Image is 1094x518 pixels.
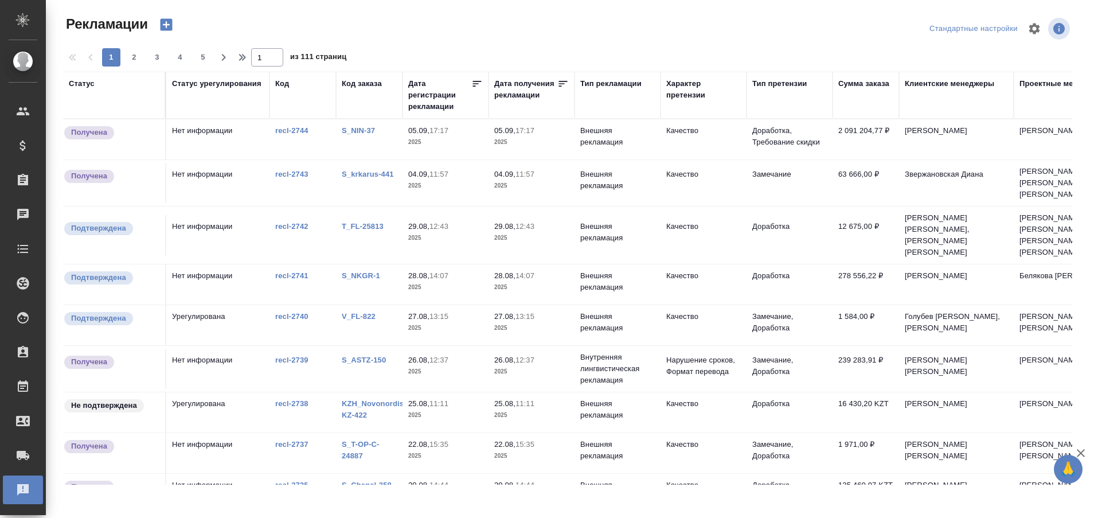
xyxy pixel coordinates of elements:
[342,356,386,364] a: S_ASTZ-150
[429,222,448,231] p: 12:43
[153,15,180,34] button: Создать
[275,356,308,364] a: recl-2739
[166,305,269,345] td: Урегулирована
[342,481,392,489] a: S_Chanel-358
[575,163,661,203] td: Внешняя рекламация
[515,440,534,449] p: 15:35
[342,126,375,135] a: S_NIN-37
[575,119,661,159] td: Внешняя рекламация
[515,399,534,408] p: 11:11
[166,349,269,389] td: Нет информации
[408,440,429,449] p: 22.08,
[429,440,448,449] p: 15:35
[342,399,411,419] a: KZH_Novonordisk-KZ-422
[408,399,429,408] p: 25.08,
[69,78,95,89] div: Статус
[171,48,189,67] button: 4
[494,232,569,244] p: 2025
[172,78,261,89] div: Статус урегулирования
[494,366,569,377] p: 2025
[275,170,308,178] a: recl-2743
[71,356,107,368] p: Получена
[429,481,448,489] p: 14:44
[71,313,126,324] p: Подтверждена
[166,119,269,159] td: Нет информации
[747,215,833,255] td: Доработка
[899,433,1014,473] td: [PERSON_NAME] [PERSON_NAME]
[408,180,483,192] p: 2025
[166,392,269,433] td: Урегулирована
[342,312,376,321] a: V_FL-822
[494,282,569,293] p: 2025
[408,450,483,462] p: 2025
[1058,457,1078,481] span: 🙏
[580,78,642,89] div: Тип рекламации
[899,392,1014,433] td: [PERSON_NAME]
[71,127,107,138] p: Получена
[661,433,747,473] td: Качество
[747,474,833,514] td: Доработка
[275,440,308,449] a: recl-2737
[275,222,308,231] a: recl-2742
[899,264,1014,305] td: [PERSON_NAME]
[494,78,557,101] div: Дата получения рекламации
[575,346,661,392] td: Внутренняя лингвистическая рекламация
[927,20,1021,38] div: split button
[515,222,534,231] p: 12:43
[661,163,747,203] td: Качество
[429,271,448,280] p: 14:07
[899,474,1014,514] td: [PERSON_NAME] [PERSON_NAME]
[661,474,747,514] td: Качество
[408,410,483,421] p: 2025
[194,52,212,63] span: 5
[747,433,833,473] td: Замечание, Доработка
[494,410,569,421] p: 2025
[408,222,429,231] p: 29.08,
[71,400,137,411] p: Не подтверждена
[408,356,429,364] p: 26.08,
[747,392,833,433] td: Доработка
[899,349,1014,389] td: [PERSON_NAME] [PERSON_NAME]
[494,126,515,135] p: 05.09,
[833,215,899,255] td: 12 675,00 ₽
[408,312,429,321] p: 27.08,
[494,222,515,231] p: 29.08,
[747,305,833,345] td: Замечание, Доработка
[838,78,889,89] div: Сумма заказа
[275,312,308,321] a: recl-2740
[71,481,107,493] p: Получена
[575,215,661,255] td: Внешняя рекламация
[661,215,747,255] td: Качество
[494,481,515,489] p: 20.08,
[148,52,166,63] span: 3
[71,223,126,234] p: Подтверждена
[747,163,833,203] td: Замечание
[833,474,899,514] td: 135 460,97 KZT
[905,78,994,89] div: Клиентские менеджеры
[1054,455,1083,484] button: 🙏
[666,78,741,101] div: Характер претензии
[1021,15,1048,42] span: Настроить таблицу
[515,126,534,135] p: 17:17
[408,366,483,377] p: 2025
[515,312,534,321] p: 13:15
[429,356,448,364] p: 12:37
[515,271,534,280] p: 14:07
[747,264,833,305] td: Доработка
[166,433,269,473] td: Нет информации
[899,305,1014,345] td: Голубев [PERSON_NAME], [PERSON_NAME]
[342,222,384,231] a: T_FL-25813
[494,450,569,462] p: 2025
[661,264,747,305] td: Качество
[494,170,515,178] p: 04.09,
[408,137,483,148] p: 2025
[408,232,483,244] p: 2025
[429,170,448,178] p: 11:57
[494,440,515,449] p: 22.08,
[166,163,269,203] td: Нет информации
[833,392,899,433] td: 16 430,20 KZT
[833,305,899,345] td: 1 584,00 ₽
[342,271,380,280] a: S_NKGR-1
[171,52,189,63] span: 4
[494,137,569,148] p: 2025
